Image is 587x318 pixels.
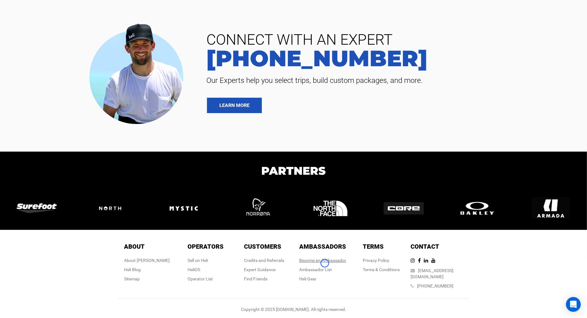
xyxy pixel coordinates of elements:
[244,243,282,250] span: Customers
[384,202,424,214] img: logo
[244,267,276,272] a: Expert Guidance
[457,200,497,216] img: logo
[188,257,224,263] div: Sell on Heli
[300,276,317,281] a: Heli Gear
[90,198,130,219] img: logo
[238,189,276,228] img: logo
[300,267,346,273] div: Ambassador List
[202,75,578,85] span: Our Experts help you select trips, build custom packages, and more.
[311,189,350,228] img: logo
[202,32,578,47] span: CONNECT WITH AN EXPERT
[411,268,454,279] a: [EMAIL_ADDRESS][DOMAIN_NAME]
[531,189,570,228] img: logo
[411,243,440,250] span: Contact
[188,276,224,282] div: Operator List
[300,258,346,263] a: Become an Ambassador
[85,18,192,127] img: contact our team
[164,189,203,228] img: logo
[17,203,57,213] img: logo
[124,257,170,263] div: About [PERSON_NAME]
[124,243,145,250] span: About
[300,243,346,250] span: Ambassadors
[118,306,469,312] div: Copyright © 2025 [DOMAIN_NAME]. All rights reserved.
[188,243,224,250] span: Operators
[363,258,390,263] a: Privacy Policy
[207,98,262,113] a: LEARN MORE
[363,243,384,250] span: Terms
[124,267,141,272] a: Heli Blog
[417,283,454,288] a: [PHONE_NUMBER]
[124,276,170,282] div: Sitemap
[566,297,581,312] div: Open Intercom Messenger
[202,47,578,69] a: [PHONE_NUMBER]
[244,258,284,263] a: Credits and Referrals
[244,276,284,282] div: Find Friends
[363,267,400,272] a: Terms & Conditions
[188,267,200,272] a: HeliOS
